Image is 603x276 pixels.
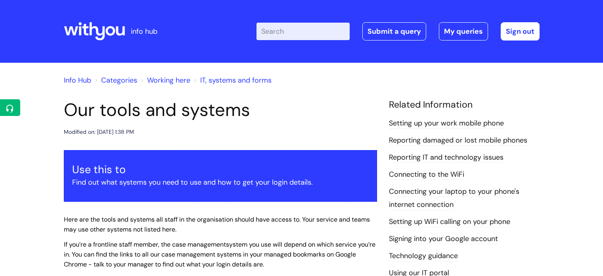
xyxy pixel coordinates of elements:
li: Working here [139,74,190,87]
span: If you’re a frontline staff member, the case management [64,240,226,249]
a: Signing into your Google account [389,234,498,244]
a: Reporting damaged or lost mobile phones [389,135,527,146]
input: Search [257,23,350,40]
p: Find out what systems you need to use and how to get your login details. [72,176,369,189]
div: | - [257,22,540,41]
span: system you use will depend on which service you’re in. You can find the links to all our case man... [64,240,375,268]
a: Categories [101,75,137,85]
h4: Related Information [389,99,540,110]
a: Technology guidance [389,251,458,261]
a: Setting up your work mobile phone [389,118,504,129]
a: Connecting your laptop to your phone's internet connection [389,187,519,210]
h3: Use this to [72,163,369,176]
a: IT, systems and forms [200,75,272,85]
h1: Our tools and systems [64,99,377,121]
a: Sign out [501,22,540,41]
a: My queries [439,22,488,41]
a: Submit a query [362,22,426,41]
p: info hub [131,25,157,38]
a: Setting up WiFi calling on your phone [389,217,510,227]
li: Solution home [93,74,137,87]
a: Working here [147,75,190,85]
div: Modified on: [DATE] 1:38 PM [64,127,134,137]
a: Info Hub [64,75,91,85]
span: Here are the tools and systems all staff in the organisation should have access to. Your service ... [64,215,370,234]
a: Connecting to the WiFi [389,170,464,180]
li: IT, systems and forms [192,74,272,87]
a: Reporting IT and technology issues [389,152,503,163]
